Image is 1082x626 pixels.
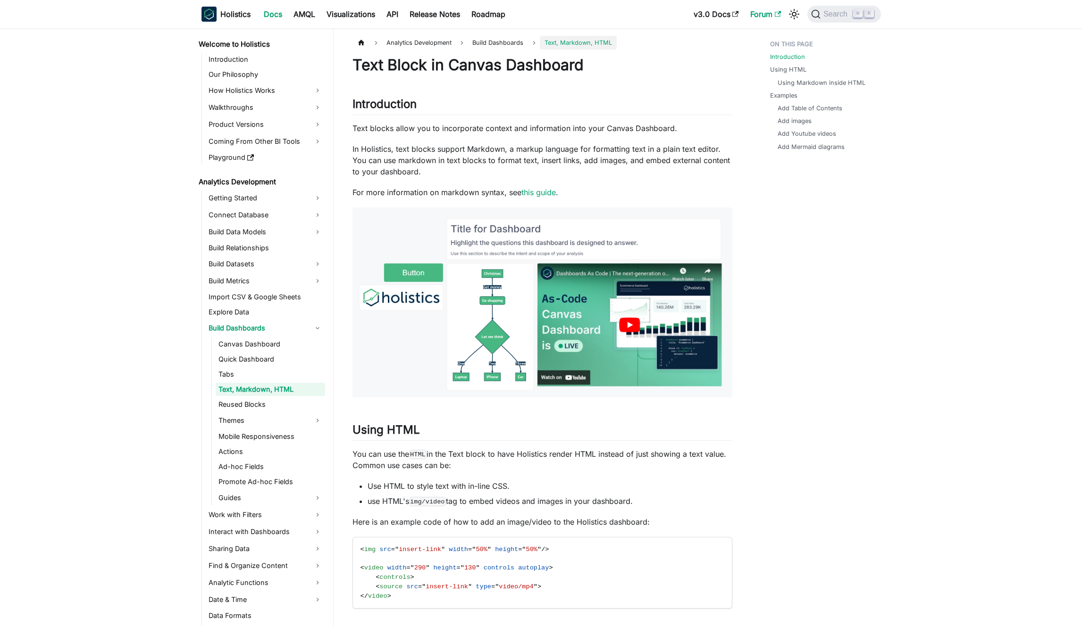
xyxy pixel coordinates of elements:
a: Ad-hoc Fields [216,460,325,473]
a: Introduction [770,52,805,61]
a: Build Metrics [206,273,325,288]
kbd: K [864,9,874,18]
a: Add images [778,116,812,125]
a: Forum [745,7,787,22]
a: Product Versions [206,117,325,132]
a: Introduction [206,53,325,66]
nav: Docs sidebar [192,28,334,626]
span: 50% [476,546,487,553]
a: How Holistics Works [206,83,325,98]
a: Add Mermaid diagrams [778,142,845,151]
span: " [468,583,472,590]
h1: Text Block in Canvas Dashboard [352,56,732,74]
span: width [449,546,468,553]
p: Text blocks allow you to incorporate context and information into your Canvas Dashboard. [352,123,732,134]
a: AMQL [288,7,321,22]
a: Tabs [216,368,325,381]
span: > [387,593,391,600]
span: < [376,574,379,581]
a: Data Formats [206,609,325,622]
span: video [364,564,384,571]
a: Build Data Models [206,224,325,239]
span: Analytics Development [382,36,456,49]
span: /> [541,546,549,553]
a: Date & Time [206,592,325,607]
a: Reused Blocks [216,398,325,411]
span: img [364,546,376,553]
a: Promote Ad-hoc Fields [216,475,325,488]
span: > [537,583,541,590]
a: Themes [216,413,325,428]
a: Build Dashboards [206,321,325,336]
span: " [395,546,399,553]
span: 50% [526,546,537,553]
span: video [368,593,387,600]
a: Build Relationships [206,241,325,255]
span: " [422,583,426,590]
button: Switch between dark and light mode (currently light mode) [787,7,802,22]
span: video/mp4 [499,583,533,590]
span: height [434,564,457,571]
span: Text, Markdown, HTML [540,36,617,49]
span: Build Dashboards [468,36,528,49]
a: Guides [216,490,325,505]
span: = [491,583,495,590]
a: Home page [352,36,370,49]
span: height [495,546,518,553]
span: = [391,546,395,553]
span: " [495,583,499,590]
span: < [376,583,379,590]
span: < [361,564,364,571]
a: Actions [216,445,325,458]
span: = [468,546,472,553]
a: Quick Dashboard [216,353,325,366]
p: In Holistics, text blocks support Markdown, a markup language for formatting text in a plain text... [352,143,732,177]
b: Holistics [220,8,251,20]
a: Add Youtube videos [778,129,836,138]
code: HTML [409,450,427,459]
p: You can use the in the Text block to have Holistics render HTML instead of just showing a text va... [352,448,732,471]
span: " [472,546,476,553]
a: Connect Database [206,207,325,222]
a: Sharing Data [206,541,325,556]
a: Roadmap [466,7,511,22]
h2: Using HTML [352,423,732,441]
span: Search [821,10,853,18]
li: use HTML's tag to embed videos and images in your dashboard. [368,495,732,507]
a: Getting Started [206,190,325,206]
a: Coming From Other BI Tools [206,134,325,149]
a: v3.0 Docs [688,7,745,22]
span: < [361,546,364,553]
a: Interact with Dashboards [206,524,325,539]
span: > [549,564,553,571]
a: Text, Markdown, HTML [216,383,325,396]
span: " [411,564,414,571]
span: = [406,564,410,571]
a: Playground [206,151,325,164]
span: type [476,583,491,590]
span: " [537,546,541,553]
span: insert-link [426,583,468,590]
p: For more information on markdown syntax, see . [352,187,732,198]
a: Using HTML [770,65,806,74]
a: Examples [770,91,797,100]
img: Holistics [201,7,217,22]
a: this guide [521,188,556,197]
span: = [518,546,522,553]
a: Mobile Responsiveness [216,430,325,443]
a: Add Table of Contents [778,104,842,113]
span: " [476,564,479,571]
a: Explore Data [206,305,325,319]
h2: Introduction [352,97,732,115]
a: Visualizations [321,7,381,22]
span: controls [379,574,410,581]
a: Docs [258,7,288,22]
span: = [418,583,422,590]
a: Import CSV & Google Sheets [206,290,325,304]
span: insert-link [399,546,441,553]
span: " [426,564,429,571]
span: src [406,583,418,590]
a: API [381,7,404,22]
a: Using Markdown inside HTML [778,78,865,87]
a: Canvas Dashboard [216,338,325,351]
